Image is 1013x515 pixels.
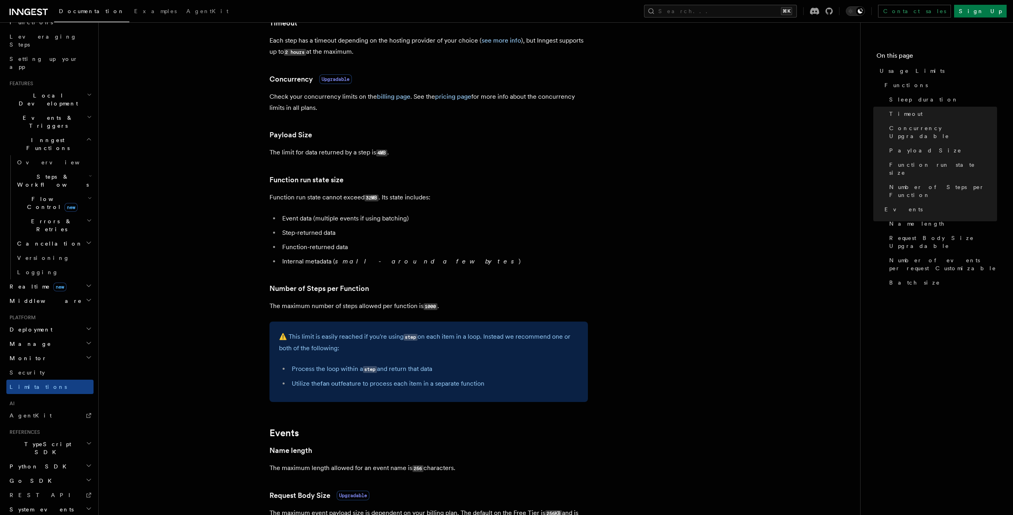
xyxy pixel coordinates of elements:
[889,183,997,199] span: Number of Steps per Function
[269,18,297,29] a: Timeout
[320,380,341,387] a: fan out
[6,279,94,294] button: Realtimenew
[886,253,997,275] a: Number of events per request Customizable
[14,173,89,189] span: Steps & Workflows
[280,256,588,267] li: Internal metadata ( )
[17,159,99,166] span: Overview
[269,490,369,501] a: Request Body SizeUpgradable
[6,314,36,321] span: Platform
[269,427,299,439] a: Events
[284,49,306,56] code: 2 hours
[363,366,377,373] code: step
[269,445,312,456] a: Name length
[269,147,588,158] p: The limit for data returned by a step is .
[6,283,66,291] span: Realtime
[884,205,923,213] span: Events
[6,297,82,305] span: Middleware
[889,279,940,287] span: Batch size
[889,161,997,177] span: Function run state size
[889,146,962,154] span: Payload Size
[886,143,997,158] a: Payload Size
[878,5,951,18] a: Contact sales
[886,231,997,253] a: Request Body Size Upgradable
[14,214,94,236] button: Errors & Retries
[14,240,83,248] span: Cancellation
[886,275,997,290] a: Batch size
[6,52,94,74] a: Setting up your app
[6,408,94,423] a: AgentKit
[886,180,997,202] a: Number of Steps per Function
[404,334,418,341] code: step
[269,462,588,474] p: The maximum length allowed for an event name is characters.
[269,192,588,203] p: Function run state cannot exceed . Its state includes:
[6,88,94,111] button: Local Development
[886,121,997,143] a: Concurrency Upgradable
[377,93,410,100] a: billing page
[886,158,997,180] a: Function run state size
[269,129,312,140] a: Payload Size
[876,51,997,64] h4: On this page
[14,155,94,170] a: Overview
[6,92,87,107] span: Local Development
[889,234,997,250] span: Request Body Size Upgradable
[889,110,923,118] span: Timeout
[6,155,94,279] div: Inngest Functions
[17,269,59,275] span: Logging
[319,74,352,84] span: Upgradable
[269,74,352,85] a: ConcurrencyUpgradable
[289,378,578,389] li: Utilize the feature to process each item in a separate function
[14,195,88,211] span: Flow Control
[10,384,67,390] span: Limitations
[876,64,997,78] a: Usage Limits
[269,283,369,294] a: Number of Steps per Function
[6,459,94,474] button: Python SDK
[64,203,78,212] span: new
[6,351,94,365] button: Monitor
[6,133,94,155] button: Inngest Functions
[6,354,47,362] span: Monitor
[6,474,94,488] button: Go SDK
[14,236,94,251] button: Cancellation
[6,365,94,380] a: Security
[269,91,588,113] p: Check your concurrency limits on the . See the for more info about the concurrency limits in all ...
[6,437,94,459] button: TypeScript SDK
[6,326,53,334] span: Deployment
[880,67,945,75] span: Usage Limits
[6,462,71,470] span: Python SDK
[376,150,387,156] code: 4MB
[6,114,87,130] span: Events & Triggers
[10,33,77,48] span: Leveraging Steps
[886,217,997,231] a: Name length
[186,8,228,14] span: AgentKit
[6,505,74,513] span: System events
[182,2,233,21] a: AgentKit
[269,35,588,58] p: Each step has a timeout depending on the hosting provider of your choice ( ), but Inngest support...
[280,227,588,238] li: Step-returned data
[14,265,94,279] a: Logging
[889,256,997,272] span: Number of events per request Customizable
[889,124,997,140] span: Concurrency Upgradable
[889,220,945,228] span: Name length
[59,8,125,14] span: Documentation
[134,8,177,14] span: Examples
[954,5,1007,18] a: Sign Up
[289,363,578,375] li: Process the loop within a and return that data
[14,192,94,214] button: Flow Controlnew
[14,170,94,192] button: Steps & Workflows
[10,56,78,70] span: Setting up your app
[6,294,94,308] button: Middleware
[886,107,997,121] a: Timeout
[6,80,33,87] span: Features
[435,93,471,100] a: pricing page
[884,81,928,89] span: Functions
[6,380,94,394] a: Limitations
[269,174,344,185] a: Function run state size
[482,37,521,44] a: see more info
[17,255,70,261] span: Versioning
[846,6,865,16] button: Toggle dark mode
[6,136,86,152] span: Inngest Functions
[6,488,94,502] a: REST API
[129,2,182,21] a: Examples
[781,7,792,15] kbd: ⌘K
[424,303,437,310] code: 1000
